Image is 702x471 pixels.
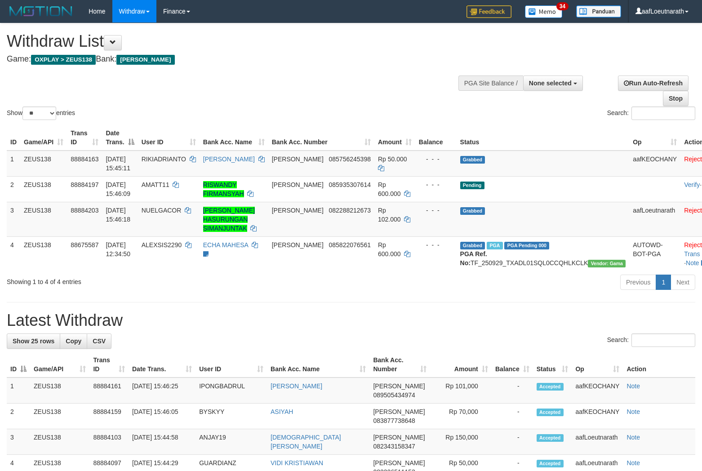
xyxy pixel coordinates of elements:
td: 88884159 [89,404,129,429]
span: Copy 082288212673 to clipboard [329,207,371,214]
td: aafLoeutnarath [629,202,680,236]
span: Accepted [537,409,564,416]
span: Vendor URL: https://trx31.1velocity.biz [588,260,626,267]
a: RISWANDY FIRMANSYAH [203,181,244,197]
span: [PERSON_NAME] [373,459,425,467]
span: [DATE] 12:34:50 [106,241,130,258]
td: ZEUS138 [20,236,67,271]
th: Date Trans.: activate to sort column ascending [129,352,195,378]
td: - [492,429,533,455]
input: Search: [631,333,695,347]
div: - - - [419,206,453,215]
span: PGA Pending [504,242,549,249]
td: 2 [7,404,30,429]
a: Previous [620,275,656,290]
td: - [492,378,533,404]
td: [DATE] 15:46:25 [129,378,195,404]
a: Copy [60,333,87,349]
span: [DATE] 15:46:09 [106,181,130,197]
td: ZEUS138 [30,429,89,455]
th: Op: activate to sort column ascending [572,352,623,378]
h4: Game: Bank: [7,55,459,64]
label: Search: [607,107,695,120]
a: 1 [656,275,671,290]
th: Balance: activate to sort column ascending [492,352,533,378]
span: 88884197 [71,181,98,188]
th: User ID: activate to sort column ascending [138,125,200,151]
div: - - - [419,180,453,189]
a: Reject [684,207,702,214]
span: Grabbed [460,207,485,215]
th: Amount: activate to sort column ascending [430,352,491,378]
span: Rp 600.000 [378,181,401,197]
span: Accepted [537,383,564,391]
span: Pending [460,182,484,189]
span: Rp 102.000 [378,207,401,223]
th: Bank Acc. Name: activate to sort column ascending [267,352,369,378]
span: [PERSON_NAME] [272,241,324,249]
td: ANJAY19 [195,429,267,455]
td: 3 [7,202,20,236]
span: Accepted [537,460,564,467]
th: Bank Acc. Name: activate to sort column ascending [200,125,268,151]
th: Game/API: activate to sort column ascending [20,125,67,151]
th: Bank Acc. Number: activate to sort column ascending [369,352,430,378]
th: Status: activate to sort column ascending [533,352,572,378]
span: Grabbed [460,242,485,249]
span: CSV [93,338,106,345]
th: ID: activate to sort column descending [7,352,30,378]
h1: Latest Withdraw [7,311,695,329]
b: PGA Ref. No: [460,250,487,267]
span: RIKIADRIANTO [142,156,186,163]
a: ECHA MAHESA [203,241,248,249]
span: NUELGACOR [142,207,182,214]
span: 88884203 [71,207,98,214]
div: Showing 1 to 4 of 4 entries [7,274,286,286]
th: Status [457,125,630,151]
span: Copy 085822076561 to clipboard [329,241,371,249]
a: Reject [684,156,702,163]
a: Run Auto-Refresh [618,76,689,91]
td: aafKEOCHANY [572,404,623,429]
td: Rp 70,000 [430,404,491,429]
a: Verify [684,181,700,188]
img: Feedback.jpg [467,5,511,18]
span: ALEXSIS2290 [142,241,182,249]
span: [PERSON_NAME] [373,382,425,390]
label: Search: [607,333,695,347]
label: Show entries [7,107,75,120]
span: 34 [556,2,569,10]
th: ID [7,125,20,151]
input: Search: [631,107,695,120]
td: Rp 101,000 [430,378,491,404]
span: [PERSON_NAME] [272,207,324,214]
span: [PERSON_NAME] [272,156,324,163]
td: AUTOWD-BOT-PGA [629,236,680,271]
a: Note [626,459,640,467]
a: Stop [663,91,689,106]
td: ZEUS138 [20,151,67,177]
th: Trans ID: activate to sort column ascending [89,352,129,378]
span: Copy 089505434974 to clipboard [373,391,415,399]
a: ASIYAH [271,408,293,415]
span: [PERSON_NAME] [373,434,425,441]
a: VIDI KRISTIAWAN [271,459,323,467]
a: [DEMOGRAPHIC_DATA][PERSON_NAME] [271,434,341,450]
th: Balance [415,125,457,151]
td: [DATE] 15:46:05 [129,404,195,429]
td: - [492,404,533,429]
td: Rp 150,000 [430,429,491,455]
td: aafLoeutnarath [572,429,623,455]
td: 4 [7,236,20,271]
td: 2 [7,176,20,202]
a: Note [626,382,640,390]
th: Trans ID: activate to sort column ascending [67,125,102,151]
span: Copy 085935307614 to clipboard [329,181,371,188]
span: [PERSON_NAME] [272,181,324,188]
a: [PERSON_NAME] [203,156,255,163]
span: Copy 083877738648 to clipboard [373,417,415,424]
span: 88884163 [71,156,98,163]
td: ZEUS138 [30,404,89,429]
span: Show 25 rows [13,338,54,345]
a: Note [626,434,640,441]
